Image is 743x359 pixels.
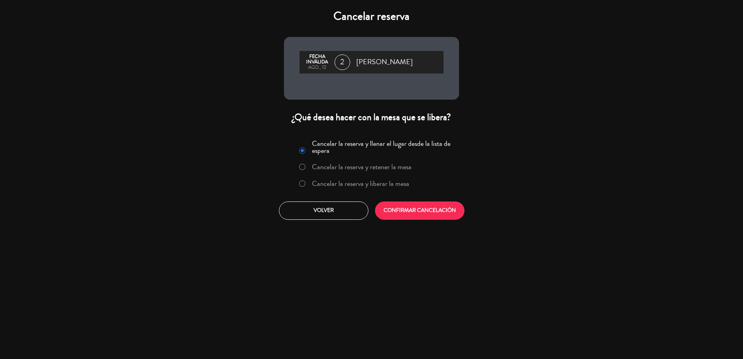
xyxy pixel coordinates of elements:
span: 2 [335,54,350,70]
div: ¿Qué desea hacer con la mesa que se libera? [284,111,459,123]
div: Fecha inválida [303,54,331,65]
button: Volver [279,201,368,220]
button: CONFIRMAR CANCELACIÓN [375,201,464,220]
span: [PERSON_NAME] [356,56,413,68]
h4: Cancelar reserva [284,9,459,23]
label: Cancelar la reserva y retener la mesa [312,163,412,170]
label: Cancelar la reserva y llenar el lugar desde la lista de espera [312,140,454,154]
div: ago., 12 [303,65,331,70]
label: Cancelar la reserva y liberar la mesa [312,180,409,187]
